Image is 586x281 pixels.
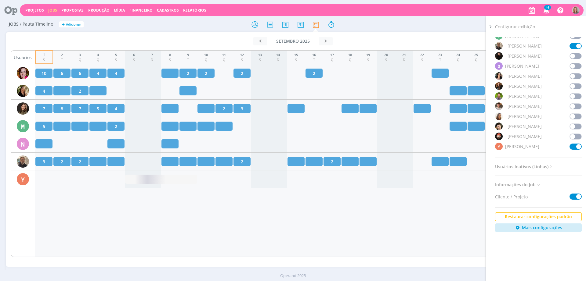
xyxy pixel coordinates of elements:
button: 46 [540,5,552,16]
div: S [133,57,135,62]
div: 23 [438,52,442,58]
span: Informações do Job [495,181,541,189]
div: Cliente / Projeto [495,194,582,200]
span: 2 [205,70,207,76]
div: 22 [420,52,424,58]
div: 12 [240,52,244,58]
div: 13 [258,52,262,58]
div: Q [330,57,334,62]
div: S [495,62,503,70]
div: Y [17,173,29,185]
span: [PERSON_NAME] [508,83,542,89]
div: T [438,57,442,62]
div: Q [222,57,226,62]
div: 8 [169,52,171,58]
span: [PERSON_NAME] [508,123,542,130]
div: S [294,57,298,62]
span: 4 [97,70,99,76]
span: [PERSON_NAME] [508,93,542,99]
span: 2 [187,70,189,76]
div: S [384,57,388,62]
div: 6 [133,52,135,58]
span: [PERSON_NAME] [508,103,542,109]
button: Produção [86,8,111,13]
button: Restaurar configurações padrão [495,212,582,221]
div: T [312,57,316,62]
img: T [495,92,503,100]
div: Q [204,57,208,62]
img: C [17,85,29,97]
div: Q [97,57,99,62]
div: D [276,57,280,62]
img: W [495,133,503,140]
span: Propostas [61,8,84,13]
div: 4 [97,52,99,58]
div: D [151,57,153,62]
a: Projetos [25,8,44,13]
div: 16 [312,52,316,58]
a: Financeiro [129,8,153,13]
span: Cadastros [157,8,179,13]
div: S [258,57,262,62]
div: 2 [61,52,63,58]
div: 24 [456,52,460,58]
span: / Pauta Timeline [20,22,53,27]
span: 2 [331,158,333,165]
a: Mídia [114,8,125,13]
span: setembro 2025 [276,38,310,44]
div: 7 [151,52,153,58]
span: 2 [79,88,81,94]
span: 7 [43,105,45,112]
div: D [402,57,406,62]
div: 18 [348,52,352,58]
div: Usuários [11,51,35,64]
div: N [17,138,29,150]
span: Usuários Inativos (Linhas) [495,163,554,171]
img: B [17,67,29,79]
div: S [169,57,171,62]
span: 4 [115,70,117,76]
span: [PERSON_NAME] [508,113,542,119]
span: [PERSON_NAME] [508,73,542,79]
div: 9 [187,52,189,58]
button: Cadastros [155,8,181,13]
div: Q [474,57,478,62]
span: 3 [43,158,45,165]
div: S [366,57,370,62]
span: 2 [79,158,81,165]
div: T [61,57,63,62]
span: 2 [61,158,63,165]
button: Projetos [24,8,46,13]
div: 20 [384,52,388,58]
span: [PERSON_NAME] [508,43,542,49]
a: Jobs [48,8,57,13]
div: 25 [474,52,478,58]
div: Q [456,57,460,62]
a: Relatórios [183,8,206,13]
button: A [572,5,580,16]
a: Mais configurações [495,223,582,232]
span: 5 [97,105,99,112]
img: J [17,102,29,115]
span: 2 [115,123,117,130]
button: Jobs [46,8,59,13]
div: 14 [276,52,280,58]
span: 5 [43,123,45,130]
span: 6 [79,70,81,76]
div: 15 [294,52,298,58]
div: Q [348,57,352,62]
div: 11 [222,52,226,58]
span: 8 [61,105,63,112]
div: T [187,57,189,62]
div: 3 [79,52,81,58]
span: 2 [313,70,315,76]
img: V [495,123,503,130]
span: [PERSON_NAME] [508,133,542,140]
span: [PERSON_NAME] [505,143,539,150]
a: Produção [88,8,110,13]
span: [PERSON_NAME] [508,53,542,59]
div: 1 [43,52,45,57]
div: 10 [204,52,208,58]
div: S [43,57,45,62]
span: 2 [223,105,225,112]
